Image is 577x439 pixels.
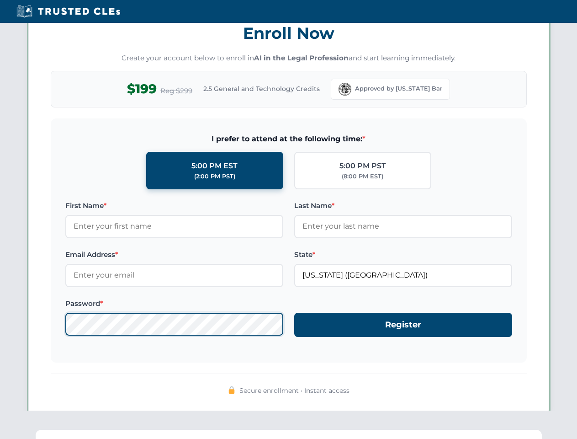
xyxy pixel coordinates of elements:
[355,84,442,93] span: Approved by [US_STATE] Bar
[51,19,527,48] h3: Enroll Now
[294,249,512,260] label: State
[191,160,238,172] div: 5:00 PM EST
[194,172,235,181] div: (2:00 PM PST)
[65,298,283,309] label: Password
[294,264,512,287] input: Florida (FL)
[239,385,349,396] span: Secure enrollment • Instant access
[65,200,283,211] label: First Name
[160,86,192,96] span: Reg $299
[339,160,386,172] div: 5:00 PM PST
[65,215,283,238] input: Enter your first name
[65,249,283,260] label: Email Address
[294,215,512,238] input: Enter your last name
[294,313,512,337] button: Register
[254,54,349,62] strong: AI in the Legal Profession
[14,5,123,18] img: Trusted CLEs
[51,53,527,64] p: Create your account below to enroll in and start learning immediately.
[342,172,383,181] div: (8:00 PM EST)
[127,79,157,99] span: $199
[203,84,320,94] span: 2.5 General and Technology Credits
[294,200,512,211] label: Last Name
[65,133,512,145] span: I prefer to attend at the following time:
[228,386,235,394] img: 🔒
[339,83,351,96] img: Florida Bar
[65,264,283,287] input: Enter your email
